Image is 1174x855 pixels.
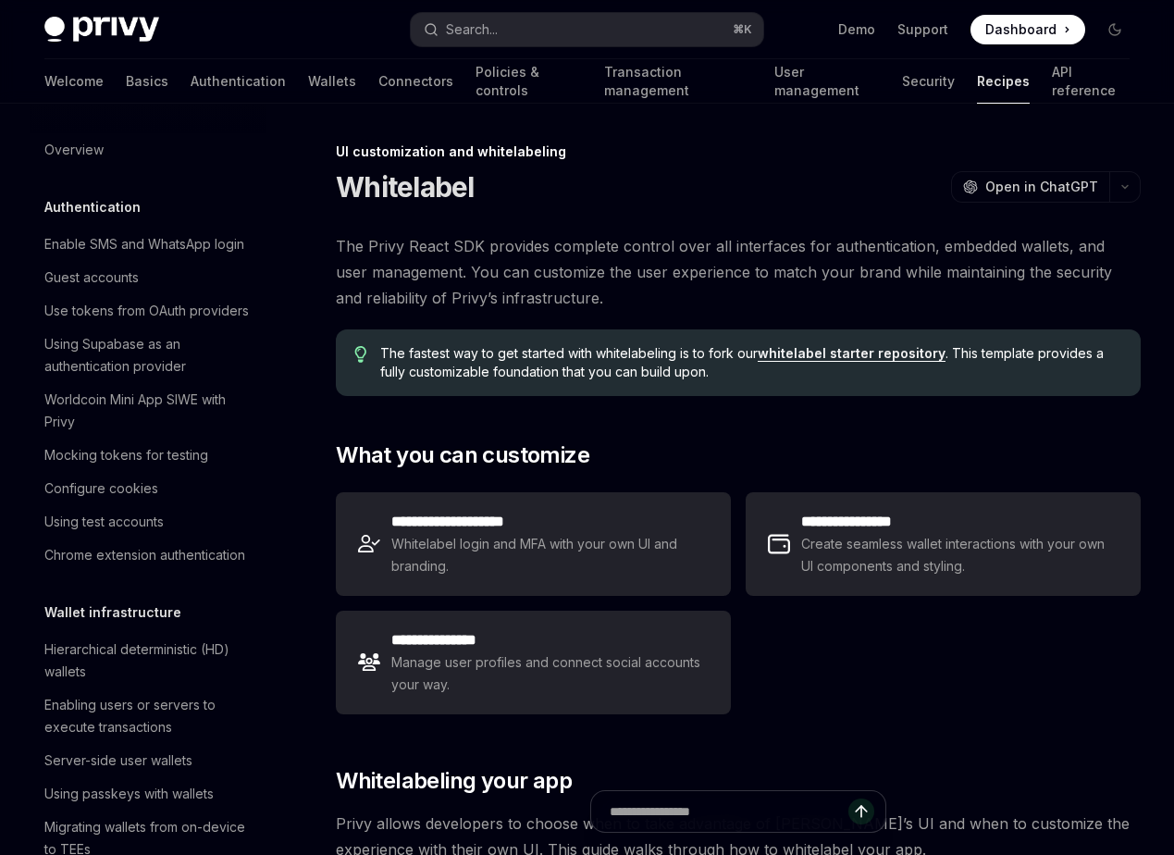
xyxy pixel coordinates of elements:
[126,59,168,104] a: Basics
[1052,59,1130,104] a: API reference
[44,233,244,255] div: Enable SMS and WhatsApp login
[838,20,875,39] a: Demo
[30,633,266,688] a: Hierarchical deterministic (HD) wallets
[30,777,266,811] a: Using passkeys with wallets
[774,59,880,104] a: User management
[1100,15,1130,44] button: Toggle dark mode
[30,133,266,167] a: Overview
[44,544,245,566] div: Chrome extension authentication
[985,20,1057,39] span: Dashboard
[30,539,266,572] a: Chrome extension authentication
[30,294,266,328] a: Use tokens from OAuth providers
[758,345,945,362] a: whitelabel starter repository
[848,799,874,824] button: Send message
[44,511,164,533] div: Using test accounts
[30,228,266,261] a: Enable SMS and WhatsApp login
[336,142,1141,161] div: UI customization and whitelabeling
[44,196,141,218] h5: Authentication
[446,19,498,41] div: Search...
[44,694,255,738] div: Enabling users or servers to execute transactions
[44,638,255,683] div: Hierarchical deterministic (HD) wallets
[30,472,266,505] a: Configure cookies
[44,389,255,433] div: Worldcoin Mini App SIWE with Privy
[30,261,266,294] a: Guest accounts
[44,59,104,104] a: Welcome
[191,59,286,104] a: Authentication
[30,328,266,383] a: Using Supabase as an authentication provider
[44,266,139,289] div: Guest accounts
[336,440,589,470] span: What you can customize
[380,344,1122,381] span: The fastest way to get started with whitelabeling is to fork our . This template provides a fully...
[30,688,266,744] a: Enabling users or servers to execute transactions
[951,171,1109,203] button: Open in ChatGPT
[902,59,955,104] a: Security
[336,233,1141,311] span: The Privy React SDK provides complete control over all interfaces for authentication, embedded wa...
[44,750,192,772] div: Server-side user wallets
[30,383,266,439] a: Worldcoin Mini App SIWE with Privy
[44,477,158,500] div: Configure cookies
[44,783,214,805] div: Using passkeys with wallets
[336,766,572,796] span: Whitelabeling your app
[44,444,208,466] div: Mocking tokens for testing
[977,59,1030,104] a: Recipes
[30,505,266,539] a: Using test accounts
[391,651,709,696] span: Manage user profiles and connect social accounts your way.
[336,170,475,204] h1: Whitelabel
[985,178,1098,196] span: Open in ChatGPT
[897,20,948,39] a: Support
[354,346,367,363] svg: Tip
[378,59,453,104] a: Connectors
[801,533,1118,577] span: Create seamless wallet interactions with your own UI components and styling.
[476,59,582,104] a: Policies & controls
[746,492,1141,596] a: **** **** **** *Create seamless wallet interactions with your own UI components and styling.
[44,333,255,378] div: Using Supabase as an authentication provider
[44,17,159,43] img: dark logo
[391,533,709,577] span: Whitelabel login and MFA with your own UI and branding.
[308,59,356,104] a: Wallets
[44,300,249,322] div: Use tokens from OAuth providers
[44,139,104,161] div: Overview
[970,15,1085,44] a: Dashboard
[411,13,762,46] button: Search...⌘K
[733,22,752,37] span: ⌘ K
[44,601,181,624] h5: Wallet infrastructure
[604,59,752,104] a: Transaction management
[30,744,266,777] a: Server-side user wallets
[30,439,266,472] a: Mocking tokens for testing
[336,611,731,714] a: **** **** *****Manage user profiles and connect social accounts your way.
